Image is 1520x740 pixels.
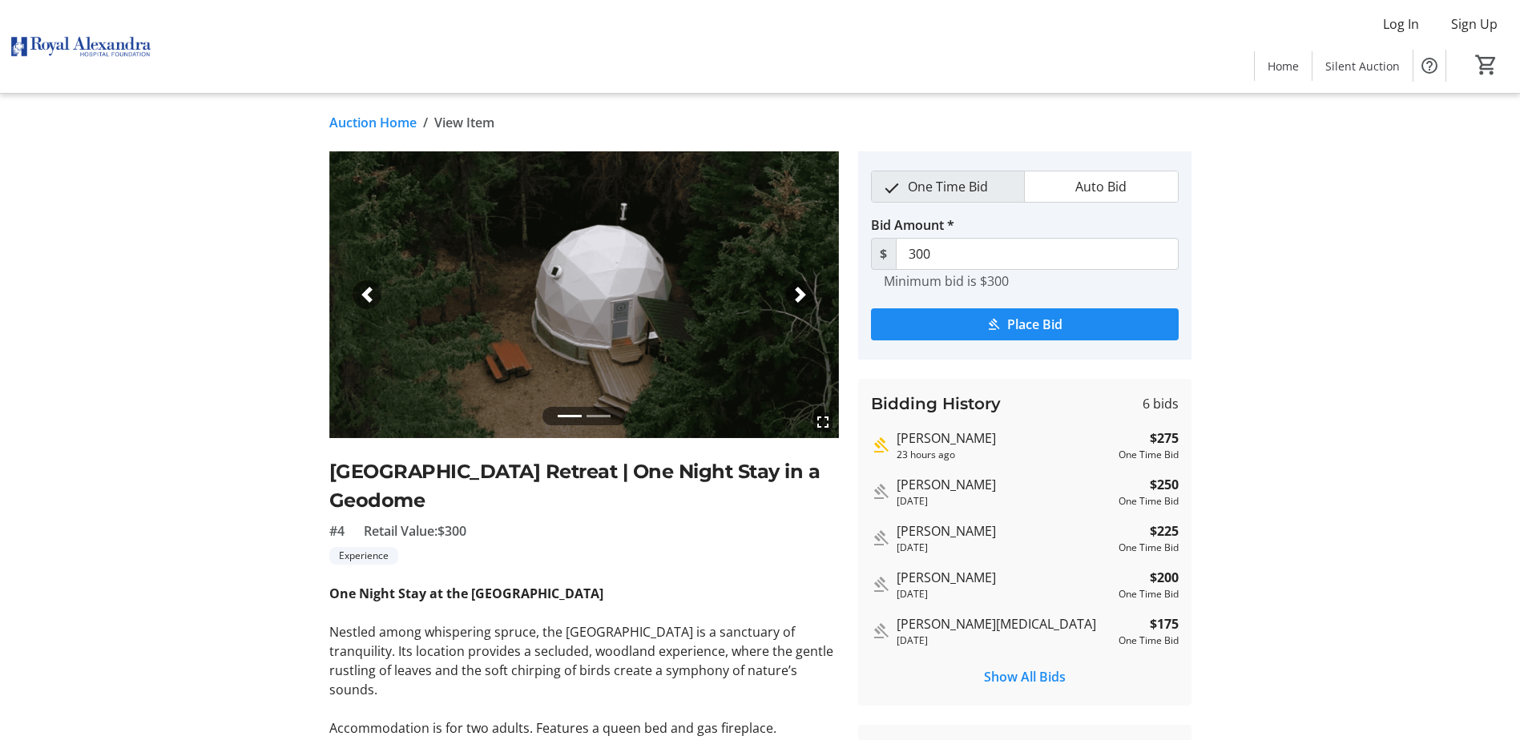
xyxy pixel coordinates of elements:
img: Royal Alexandra Hospital Foundation's Logo [10,6,152,86]
tr-hint: Minimum bid is $300 [884,273,1009,289]
button: Sign Up [1438,11,1510,37]
span: #4 [329,521,345,541]
span: Retail Value: $300 [364,521,466,541]
p: Accommodation is for two adults. Features a queen bed and gas fireplace. [329,718,839,738]
button: Help [1413,50,1445,82]
strong: $200 [1150,568,1179,587]
mat-icon: Highest bid [871,436,890,455]
span: One Time Bid [898,171,998,202]
a: Home [1255,51,1312,81]
div: [DATE] [897,587,1112,601]
tr-label-badge: Experience [329,547,398,565]
div: 23 hours ago [897,448,1112,462]
span: Show All Bids [984,667,1066,686]
mat-icon: Outbid [871,575,890,594]
div: [PERSON_NAME][MEDICAL_DATA] [897,614,1112,633]
strong: $225 [1150,521,1179,541]
h3: Bidding History [871,392,1001,416]
span: 6 bids [1143,394,1179,413]
a: Silent Auction [1312,51,1413,81]
span: Auto Bid [1066,171,1136,202]
span: Sign Up [1451,14,1498,34]
button: Place Bid [871,308,1179,340]
strong: $175 [1150,614,1179,633]
div: One Time Bid [1119,587,1179,601]
div: [PERSON_NAME] [897,475,1112,494]
span: Home [1268,58,1299,74]
div: [PERSON_NAME] [897,521,1112,541]
div: [PERSON_NAME] [897,428,1112,448]
div: [DATE] [897,494,1112,509]
div: One Time Bid [1119,633,1179,648]
strong: One Night Stay at the [GEOGRAPHIC_DATA] [329,585,603,602]
span: Place Bid [1007,315,1062,334]
mat-icon: Outbid [871,529,890,548]
button: Cart [1472,50,1501,79]
strong: $250 [1150,475,1179,494]
div: One Time Bid [1119,541,1179,555]
span: $ [871,238,897,270]
span: Silent Auction [1325,58,1400,74]
div: [DATE] [897,541,1112,555]
strong: $275 [1150,428,1179,448]
h2: [GEOGRAPHIC_DATA] Retreat | One Night Stay in a Geodome [329,457,839,515]
p: Nestled among whispering spruce, the [GEOGRAPHIC_DATA] is a sanctuary of tranquility. Its locatio... [329,622,839,699]
div: [PERSON_NAME] [897,568,1112,587]
button: Show All Bids [871,661,1179,693]
a: Auction Home [329,113,417,132]
button: Log In [1370,11,1432,37]
span: Log In [1383,14,1419,34]
div: [DATE] [897,633,1112,648]
img: Image [329,151,839,438]
mat-icon: Outbid [871,621,890,641]
div: One Time Bid [1119,494,1179,509]
div: One Time Bid [1119,448,1179,462]
mat-icon: fullscreen [813,412,833,432]
span: / [423,113,428,132]
mat-icon: Outbid [871,482,890,501]
label: Bid Amount * [871,215,954,235]
span: View Item [434,113,494,132]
